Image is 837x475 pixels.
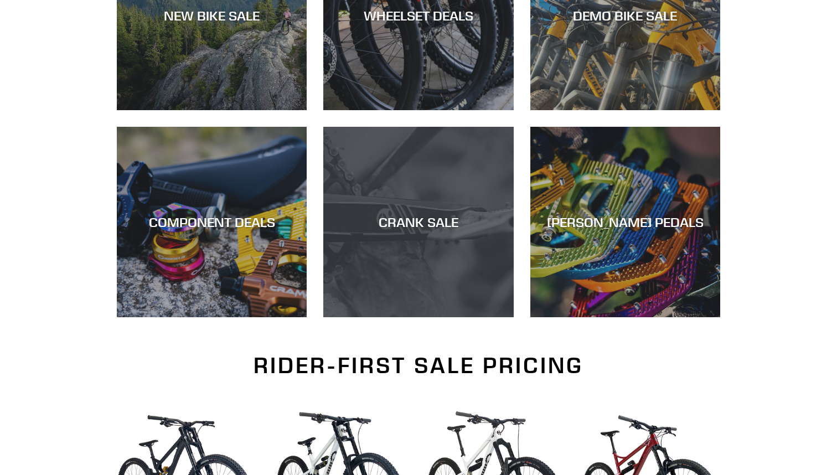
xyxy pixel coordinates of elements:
[530,7,720,23] div: DEMO BIKE SALE
[323,214,513,230] div: CRANK SALE
[117,127,307,317] a: COMPONENT DEALS
[530,214,720,230] div: [PERSON_NAME] PEDALS
[323,127,513,317] a: CRANK SALE
[323,7,513,23] div: WHEELSET DEALS
[117,214,307,230] div: COMPONENT DEALS
[530,127,720,317] a: [PERSON_NAME] PEDALS
[117,7,307,23] div: NEW BIKE SALE
[117,352,720,379] h2: RIDER-FIRST SALE PRICING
